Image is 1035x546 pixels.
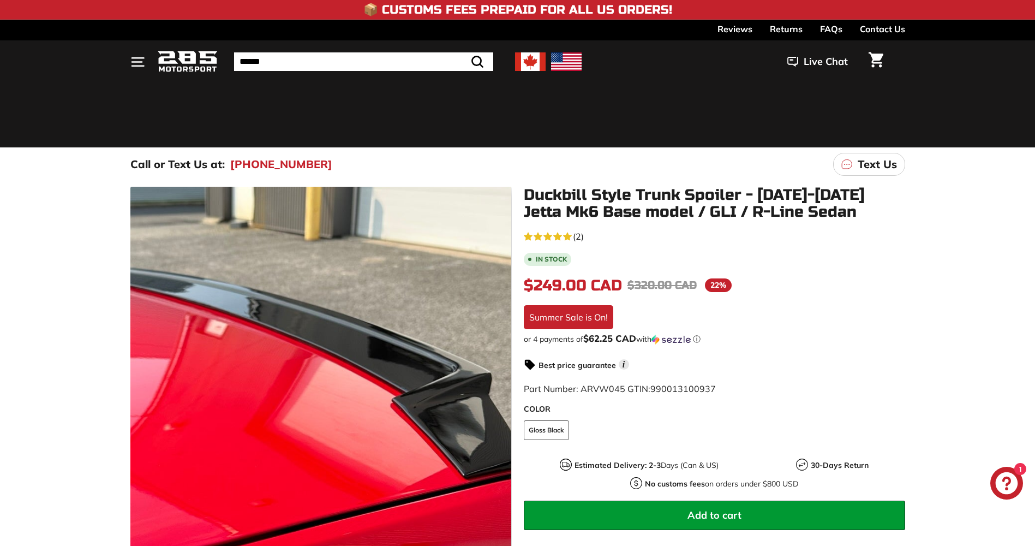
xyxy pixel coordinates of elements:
[583,333,636,344] span: $62.25 CAD
[770,20,803,38] a: Returns
[650,383,716,394] span: 990013100937
[524,229,905,243] a: 5.0 rating (2 votes)
[363,3,672,16] h4: 📦 Customs Fees Prepaid for All US Orders!
[539,360,616,370] strong: Best price guarantee
[524,187,905,221] h1: Duckbill Style Trunk Spoiler - [DATE]-[DATE] Jetta Mk6 Base model / GLI / R-Line Sedan
[860,20,905,38] a: Contact Us
[575,460,719,471] p: Days (Can & US)
[717,20,752,38] a: Reviews
[158,49,218,75] img: Logo_285_Motorsport_areodynamics_components
[833,153,905,176] a: Text Us
[234,52,493,71] input: Search
[645,479,705,489] strong: No customs fees
[524,334,905,345] div: or 4 payments of with
[575,460,661,470] strong: Estimated Delivery: 2-3
[804,55,848,69] span: Live Chat
[130,156,225,173] p: Call or Text Us at:
[687,509,741,521] span: Add to cart
[987,467,1026,502] inbox-online-store-chat: Shopify online store chat
[858,156,897,173] p: Text Us
[811,460,869,470] strong: 30-Days Return
[651,335,691,345] img: Sezzle
[230,156,332,173] a: [PHONE_NUMBER]
[862,43,890,80] a: Cart
[524,403,905,415] label: COLOR
[524,276,622,295] span: $249.00 CAD
[619,359,629,370] span: i
[524,334,905,345] div: or 4 payments of$62.25 CADwithSezzle Click to learn more about Sezzle
[627,278,697,292] span: $320.00 CAD
[524,501,905,530] button: Add to cart
[524,305,613,329] div: Summer Sale is On!
[773,48,862,75] button: Live Chat
[573,230,584,243] span: (2)
[536,256,567,263] b: In stock
[645,478,798,490] p: on orders under $800 USD
[705,278,732,292] span: 22%
[820,20,842,38] a: FAQs
[524,383,716,394] span: Part Number: ARVW045 GTIN:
